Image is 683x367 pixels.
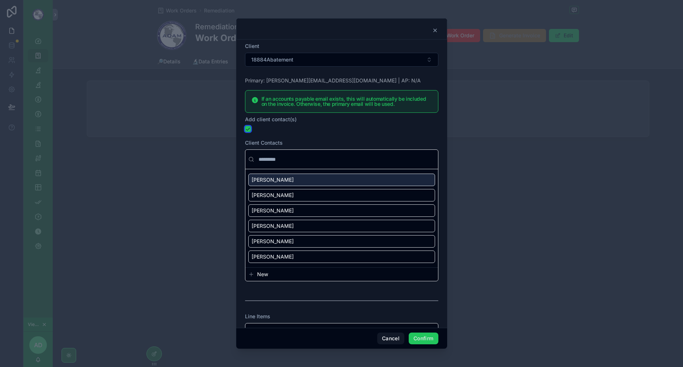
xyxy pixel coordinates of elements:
[261,96,432,107] h5: If an accounts payable email exists, this will automatically be included on the invoice. Otherwis...
[252,222,294,230] span: [PERSON_NAME]
[245,43,259,49] span: Client
[245,169,438,267] div: Suggestions
[248,271,435,278] button: New
[245,313,270,319] span: Line Items
[252,192,294,199] span: [PERSON_NAME]
[245,77,421,84] span: Primary: [PERSON_NAME][EMAIL_ADDRESS][DOMAIN_NAME] | AP: N/A
[248,326,435,334] button: Add line item
[252,207,294,214] span: [PERSON_NAME]
[257,271,268,278] span: New
[245,53,438,67] button: Select Button
[409,333,438,344] button: Confirm
[245,140,283,146] span: Client Contacts
[252,238,294,245] span: [PERSON_NAME]
[257,326,289,334] span: Add line item
[245,116,297,122] span: Add client contact(s)
[251,56,293,63] span: 18884Abatement
[252,176,294,183] span: [PERSON_NAME]
[252,253,294,260] span: [PERSON_NAME]
[377,333,404,344] button: Cancel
